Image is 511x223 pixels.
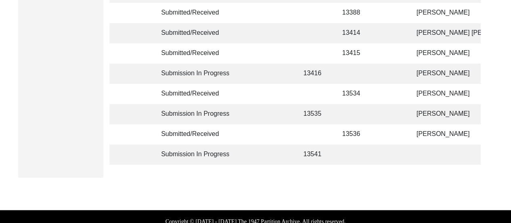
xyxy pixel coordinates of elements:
[156,104,229,124] td: Submission In Progress
[156,144,229,165] td: Submission In Progress
[412,124,492,144] td: [PERSON_NAME]
[156,3,229,23] td: Submitted/Received
[156,64,229,84] td: Submission In Progress
[337,124,374,144] td: 13536
[156,23,229,43] td: Submitted/Received
[299,144,331,165] td: 13541
[412,84,492,104] td: [PERSON_NAME]
[156,43,229,64] td: Submitted/Received
[337,43,374,64] td: 13415
[337,23,374,43] td: 13414
[337,84,374,104] td: 13534
[156,84,229,104] td: Submitted/Received
[156,124,229,144] td: Submitted/Received
[299,64,331,84] td: 13416
[412,23,492,43] td: [PERSON_NAME] [PERSON_NAME]
[337,3,374,23] td: 13388
[412,104,492,124] td: [PERSON_NAME]
[299,104,331,124] td: 13535
[412,43,492,64] td: [PERSON_NAME]
[412,64,492,84] td: [PERSON_NAME]
[412,3,492,23] td: [PERSON_NAME]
